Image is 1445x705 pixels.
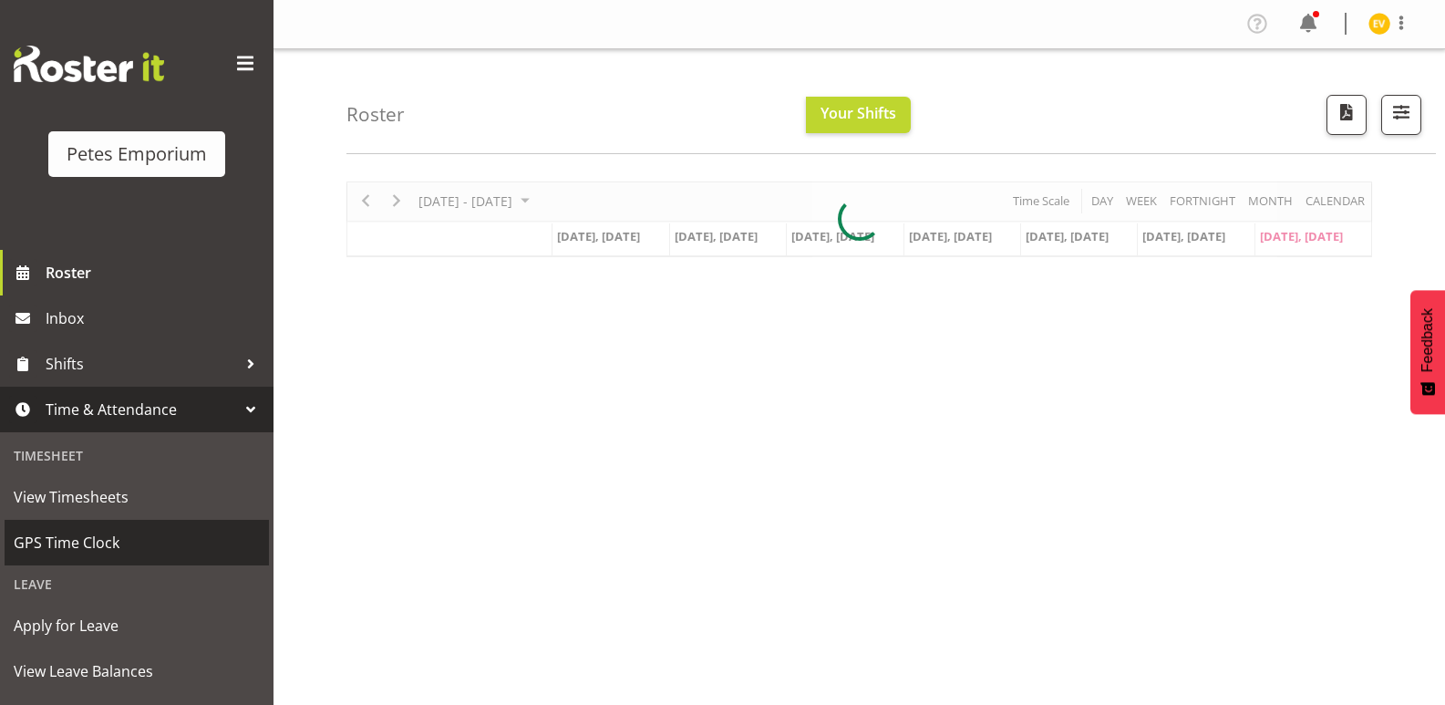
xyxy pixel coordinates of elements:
[5,474,269,520] a: View Timesheets
[5,437,269,474] div: Timesheet
[821,103,896,123] span: Your Shifts
[5,520,269,565] a: GPS Time Clock
[46,396,237,423] span: Time & Attendance
[806,97,911,133] button: Your Shifts
[46,350,237,378] span: Shifts
[1410,290,1445,414] button: Feedback - Show survey
[1381,95,1421,135] button: Filter Shifts
[1326,95,1367,135] button: Download a PDF of the roster according to the set date range.
[346,104,405,125] h4: Roster
[14,529,260,556] span: GPS Time Clock
[67,140,207,168] div: Petes Emporium
[14,483,260,511] span: View Timesheets
[1368,13,1390,35] img: eva-vailini10223.jpg
[14,658,260,685] span: View Leave Balances
[14,46,164,82] img: Rosterit website logo
[46,259,264,286] span: Roster
[14,612,260,639] span: Apply for Leave
[5,648,269,694] a: View Leave Balances
[1419,308,1436,372] span: Feedback
[46,305,264,332] span: Inbox
[5,565,269,603] div: Leave
[5,603,269,648] a: Apply for Leave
